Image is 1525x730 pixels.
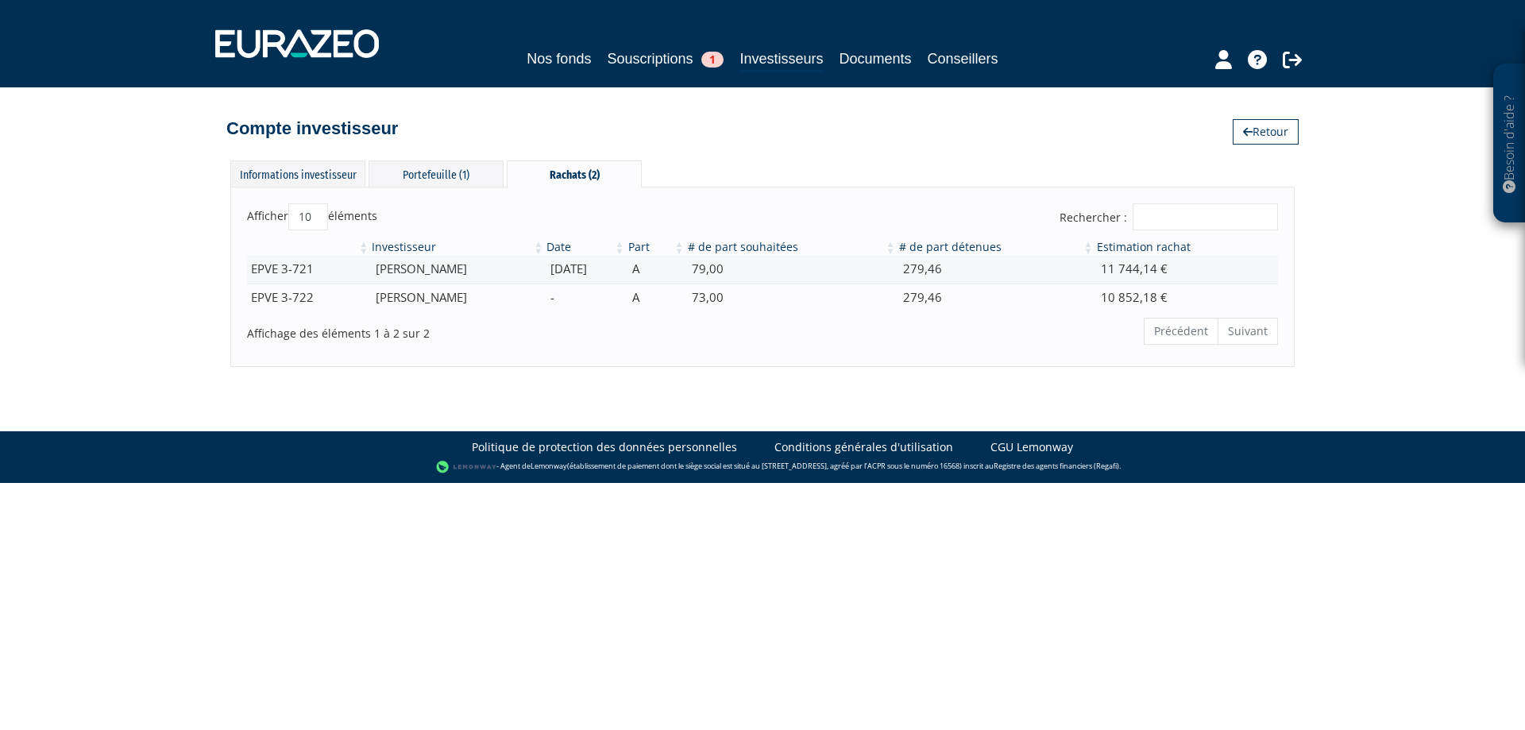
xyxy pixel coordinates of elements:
th: # de part détenues: activer pour trier la colonne par ordre croissant [898,239,1095,255]
a: Lemonway [531,461,567,471]
th: Estimation rachat [1095,239,1278,255]
td: 73,00 [686,284,898,311]
a: Conditions générales d'utilisation [774,439,953,455]
td: [DATE] [545,255,626,283]
td: 11 744,14 € [1095,255,1278,283]
td: [PERSON_NAME] [370,284,545,311]
th: Investisseur: activer pour trier la colonne par ordre croissant [370,239,545,255]
label: Afficher éléments [247,203,377,230]
th: &nbsp;: activer pour trier la colonne par ordre croissant [247,239,370,255]
span: 1 [701,52,724,68]
td: - [545,284,626,311]
th: # de part souhaitées: activer pour trier la colonne par ordre croissant [686,239,898,255]
td: [PERSON_NAME] [370,255,545,283]
a: CGU Lemonway [990,439,1073,455]
div: - Agent de (établissement de paiement dont le siège social est situé au [STREET_ADDRESS], agréé p... [16,459,1509,475]
img: 1732889491-logotype_eurazeo_blanc_rvb.png [215,29,379,58]
label: Rechercher : [1060,203,1278,230]
p: Besoin d'aide ? [1500,72,1519,215]
td: 279,46 [898,255,1095,283]
a: Nos fonds [527,48,591,70]
h4: Compte investisseur [226,119,398,138]
a: Politique de protection des données personnelles [472,439,737,455]
input: Rechercher : [1133,203,1278,230]
a: Conseillers [928,48,998,70]
td: 79,00 [686,255,898,283]
div: Informations investisseur [230,160,365,187]
a: Souscriptions1 [607,48,724,70]
td: A [627,255,686,283]
th: Part: activer pour trier la colonne par ordre croissant [627,239,686,255]
th: Date: activer pour trier la colonne par ordre croissant [545,239,626,255]
select: Afficheréléments [288,203,328,230]
div: Rachats (2) [507,160,642,187]
div: Portefeuille (1) [369,160,504,187]
img: logo-lemonway.png [436,459,497,475]
td: EPVE 3-722 [247,284,370,311]
td: 10 852,18 € [1095,284,1278,311]
a: Investisseurs [739,48,823,72]
td: 279,46 [898,284,1095,311]
a: Documents [840,48,912,70]
div: Affichage des éléments 1 à 2 sur 2 [247,316,662,342]
a: Retour [1233,119,1299,145]
a: Registre des agents financiers (Regafi) [994,461,1119,471]
td: A [627,284,686,311]
td: EPVE 3-721 [247,255,370,283]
